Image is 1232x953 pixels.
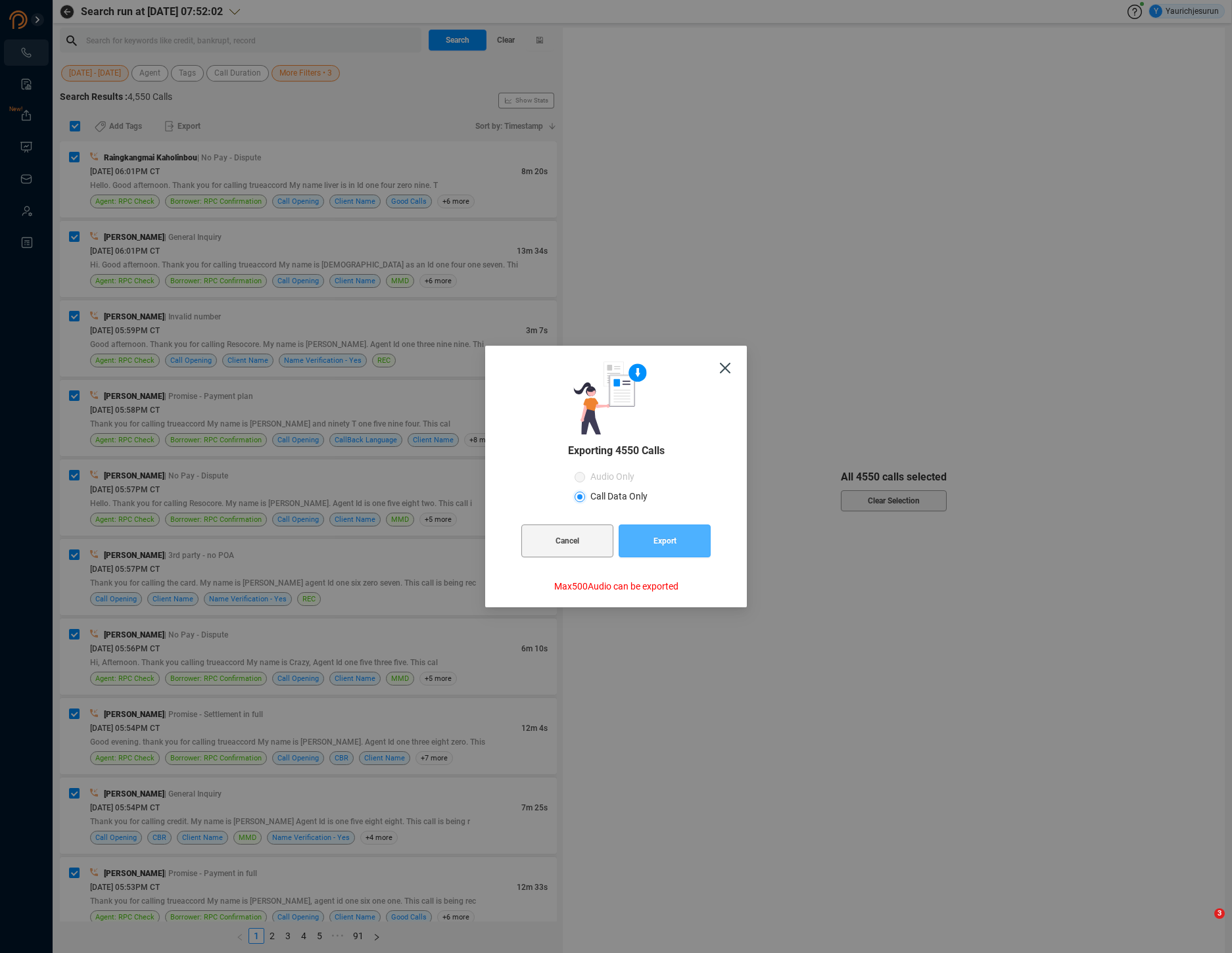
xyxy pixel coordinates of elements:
[554,579,678,593] span: Max 500 Audio can be exported
[1187,908,1219,940] iframe: Intercom live chat
[619,524,711,557] button: Export
[585,491,653,501] span: Call Data Only
[653,524,676,557] span: Export
[703,346,747,389] button: Close
[521,524,613,557] button: Cancel
[585,471,640,482] span: Audio Only
[556,524,579,557] span: Cancel
[568,442,665,459] span: Exporting 4550 Calls
[1214,908,1225,919] span: 3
